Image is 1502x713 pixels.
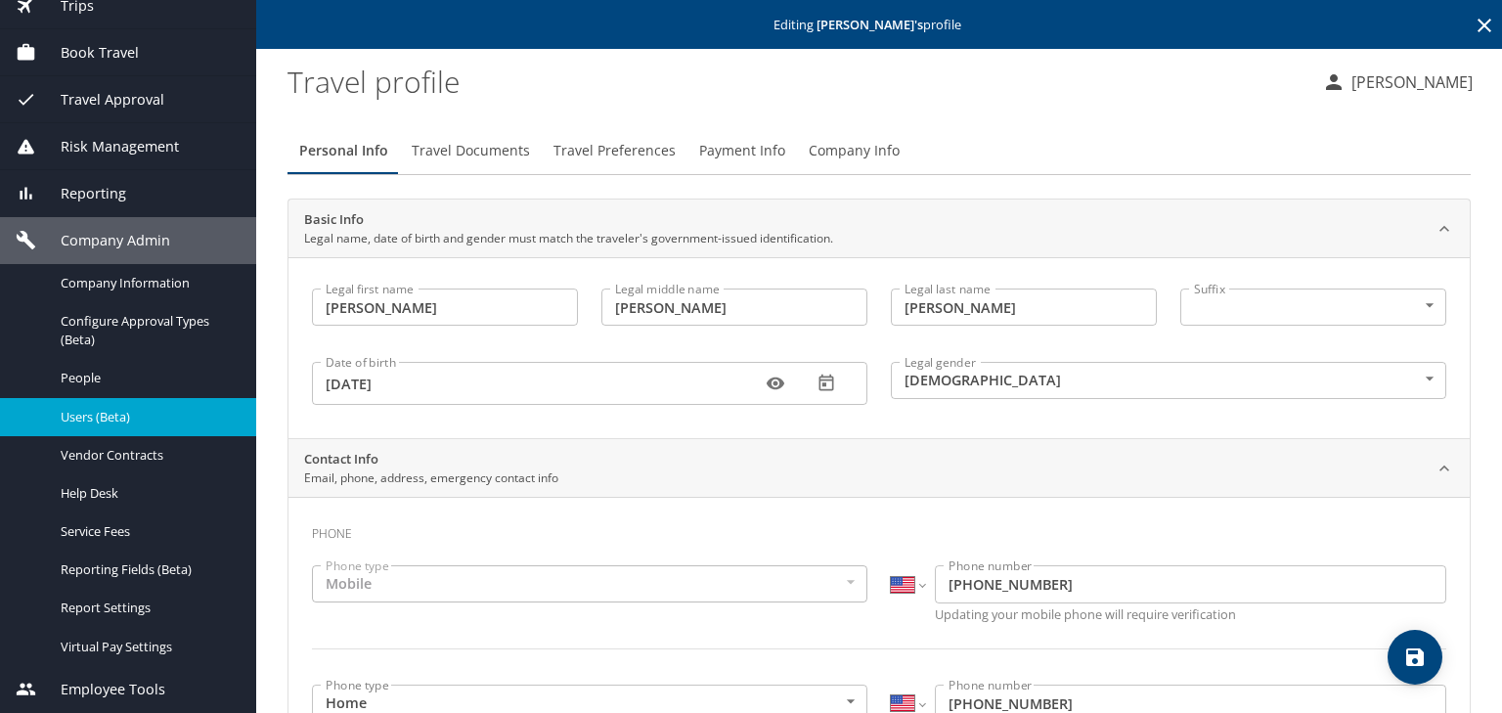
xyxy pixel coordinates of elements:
[1346,70,1473,94] p: [PERSON_NAME]
[61,408,233,426] span: Users (Beta)
[1388,630,1442,685] button: save
[288,257,1470,438] div: Basic InfoLegal name, date of birth and gender must match the traveler's government-issued identi...
[288,200,1470,258] div: Basic InfoLegal name, date of birth and gender must match the traveler's government-issued identi...
[553,139,676,163] span: Travel Preferences
[61,484,233,503] span: Help Desk
[299,139,388,163] span: Personal Info
[891,362,1446,399] div: [DEMOGRAPHIC_DATA]
[262,19,1496,31] p: Editing profile
[1314,65,1480,100] button: [PERSON_NAME]
[61,446,233,465] span: Vendor Contracts
[304,210,833,230] h2: Basic Info
[304,450,558,469] h2: Contact Info
[61,560,233,579] span: Reporting Fields (Beta)
[935,608,1446,621] p: Updating your mobile phone will require verification
[36,89,164,111] span: Travel Approval
[288,439,1470,498] div: Contact InfoEmail, phone, address, emergency contact info
[36,230,170,251] span: Company Admin
[36,183,126,204] span: Reporting
[817,16,923,33] strong: [PERSON_NAME] 's
[36,679,165,700] span: Employee Tools
[699,139,785,163] span: Payment Info
[61,522,233,541] span: Service Fees
[36,42,139,64] span: Book Travel
[304,469,558,487] p: Email, phone, address, emergency contact info
[36,136,179,157] span: Risk Management
[1180,289,1446,326] div: ​
[312,565,867,602] div: Mobile
[287,127,1471,174] div: Profile
[304,230,833,247] p: Legal name, date of birth and gender must match the traveler's government-issued identification.
[412,139,530,163] span: Travel Documents
[312,512,1446,546] h3: Phone
[61,599,233,617] span: Report Settings
[61,274,233,292] span: Company Information
[61,312,233,349] span: Configure Approval Types (Beta)
[61,369,233,387] span: People
[809,139,900,163] span: Company Info
[287,51,1306,111] h1: Travel profile
[326,365,754,402] input: MM/DD/YYYY
[61,638,233,656] span: Virtual Pay Settings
